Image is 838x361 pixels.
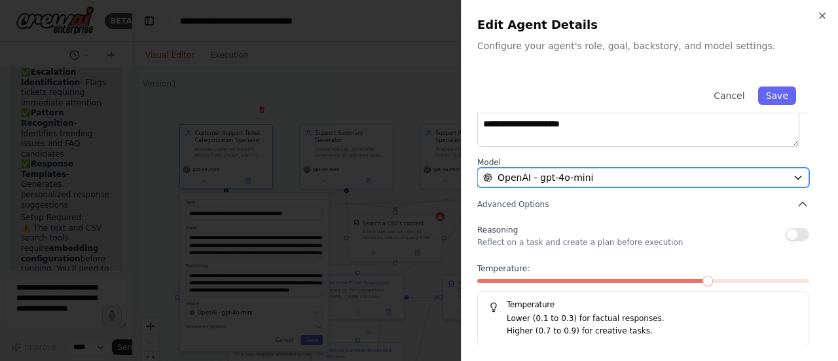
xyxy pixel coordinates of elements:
[488,299,798,310] h5: Temperature
[477,199,549,210] span: Advanced Options
[477,168,809,187] button: OpenAI - gpt-4o-mini
[507,325,798,338] p: Higher (0.7 to 0.9) for creative tasks.
[477,263,530,274] span: Temperature:
[477,16,822,34] h2: Edit Agent Details
[498,171,593,184] span: OpenAI - gpt-4o-mini
[758,86,796,105] button: Save
[477,225,518,235] span: Reasoning
[706,86,752,105] button: Cancel
[477,198,809,211] button: Advanced Options
[507,313,798,326] p: Lower (0.1 to 0.3) for factual responses.
[477,39,822,52] p: Configure your agent's role, goal, backstory, and model settings.
[477,237,683,248] p: Reflect on a task and create a plan before execution
[477,157,809,168] label: Model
